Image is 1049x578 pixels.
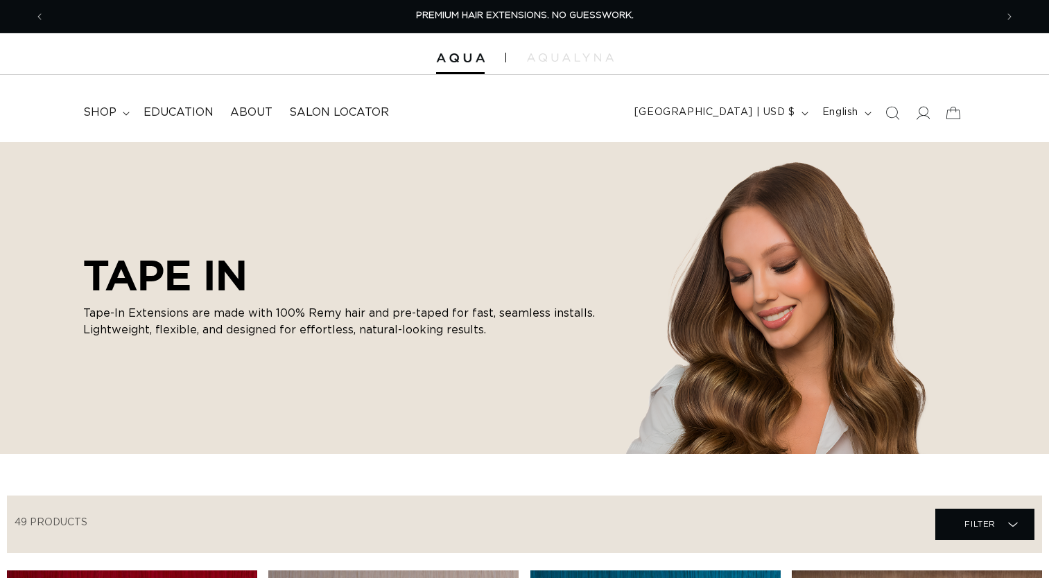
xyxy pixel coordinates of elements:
[222,97,281,128] a: About
[83,105,116,120] span: shop
[814,100,877,126] button: English
[135,97,222,128] a: Education
[822,105,858,120] span: English
[935,509,1034,540] summary: Filter
[626,100,814,126] button: [GEOGRAPHIC_DATA] | USD $
[964,511,996,537] span: Filter
[230,105,272,120] span: About
[289,105,389,120] span: Salon Locator
[75,97,135,128] summary: shop
[83,251,610,299] h2: TAPE IN
[634,105,795,120] span: [GEOGRAPHIC_DATA] | USD $
[24,3,55,30] button: Previous announcement
[144,105,214,120] span: Education
[436,53,485,63] img: Aqua Hair Extensions
[83,305,610,338] p: Tape-In Extensions are made with 100% Remy hair and pre-taped for fast, seamless installs. Lightw...
[994,3,1025,30] button: Next announcement
[416,11,634,20] span: PREMIUM HAIR EXTENSIONS. NO GUESSWORK.
[527,53,614,62] img: aqualyna.com
[877,98,908,128] summary: Search
[281,97,397,128] a: Salon Locator
[15,518,87,527] span: 49 products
